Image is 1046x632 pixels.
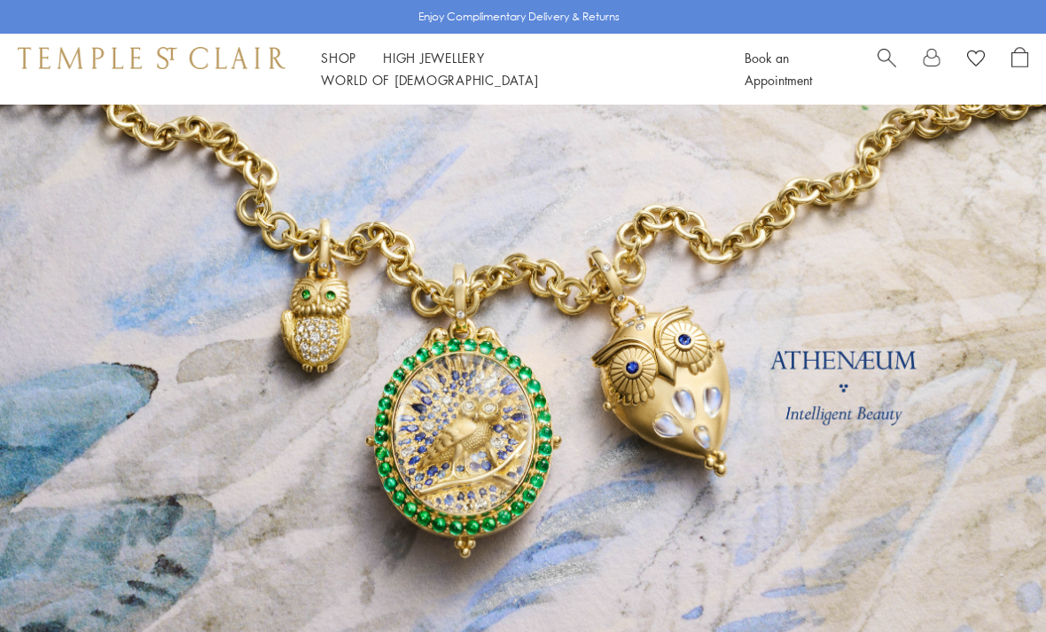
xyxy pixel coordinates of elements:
[745,49,812,89] a: Book an Appointment
[1011,47,1028,91] a: Open Shopping Bag
[321,71,538,89] a: World of [DEMOGRAPHIC_DATA]World of [DEMOGRAPHIC_DATA]
[18,47,285,68] img: Temple St. Clair
[957,549,1028,614] iframe: Gorgias live chat messenger
[321,47,705,91] nav: Main navigation
[878,47,896,91] a: Search
[383,49,485,66] a: High JewelleryHigh Jewellery
[418,8,620,26] p: Enjoy Complimentary Delivery & Returns
[321,49,356,66] a: ShopShop
[967,47,985,74] a: View Wishlist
